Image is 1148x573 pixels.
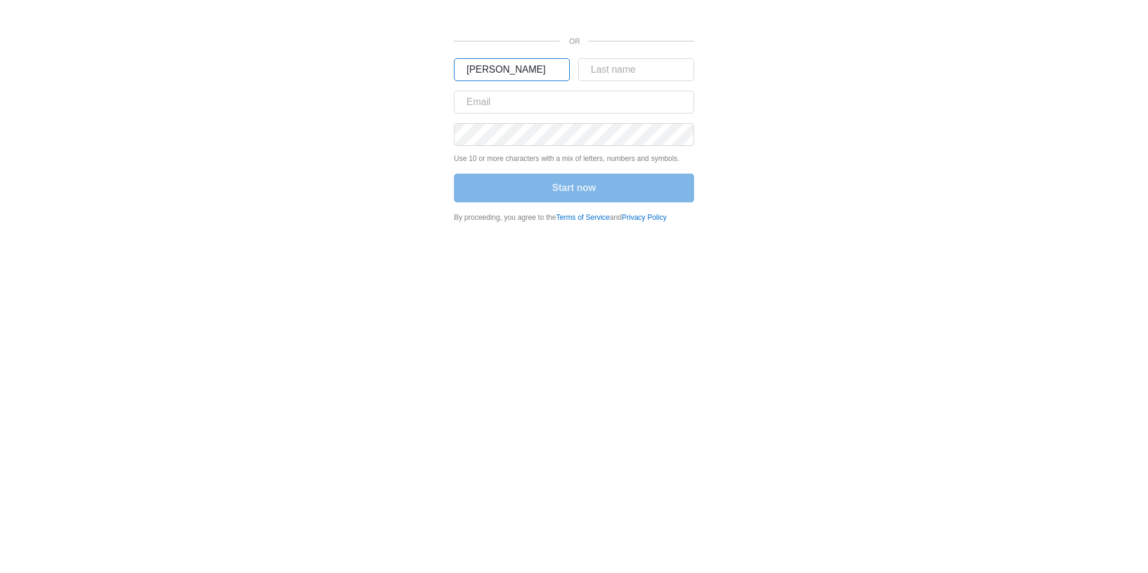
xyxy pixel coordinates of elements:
p: Use 10 or more characters with a mix of letters, numbers and symbols. [454,153,694,164]
input: Email [454,91,694,114]
input: Last name [578,58,694,81]
div: By proceeding, you agree to the and [454,212,694,223]
a: Privacy Policy [622,213,667,222]
a: Terms of Service [556,213,609,222]
p: OR [569,36,574,47]
input: First name [454,58,570,81]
